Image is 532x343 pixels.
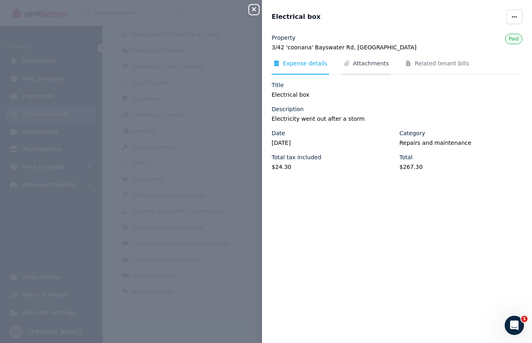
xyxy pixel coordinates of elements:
label: Date [272,129,285,137]
legend: [DATE] [272,139,395,147]
span: 1 [521,316,528,322]
span: Expense details [283,59,327,67]
label: Title [272,81,284,89]
label: Property [272,34,295,42]
span: Electrical box [272,12,321,22]
label: Description [272,105,304,113]
legend: $267.30 [399,163,522,171]
label: Category [399,129,425,137]
iframe: Intercom live chat [505,316,524,335]
span: Attachments [353,59,389,67]
span: Paid [509,36,519,42]
legend: Electricity went out after a storm [272,115,522,123]
nav: Tabs [272,59,522,75]
label: Total [399,153,413,161]
label: Total tax included [272,153,321,161]
legend: Repairs and maintenance [399,139,522,147]
legend: Electrical box [272,91,522,99]
span: Related tenant bills [415,59,469,67]
legend: $24.30 [272,163,395,171]
legend: 3/42 'coonana' Bayswater Rd, [GEOGRAPHIC_DATA] [272,43,522,51]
